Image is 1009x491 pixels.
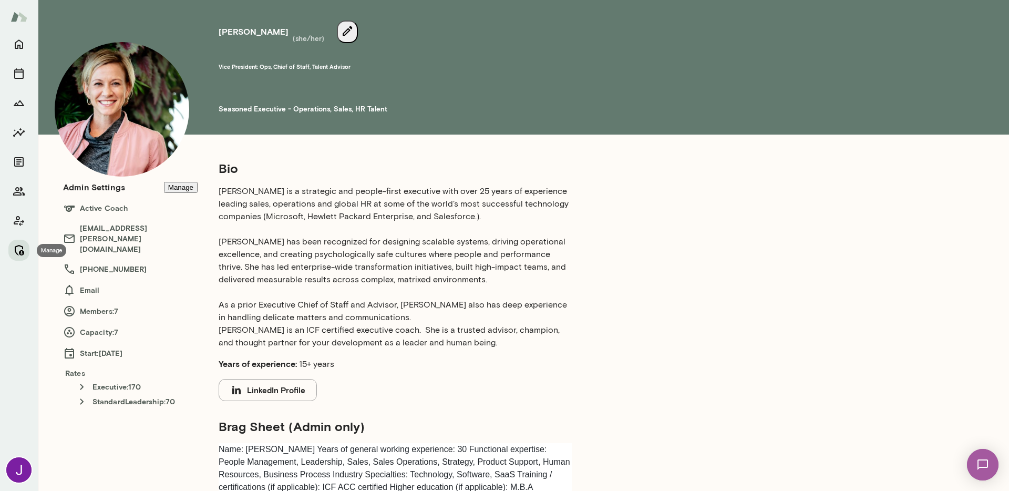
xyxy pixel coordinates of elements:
[8,151,29,172] button: Documents
[219,25,289,38] h4: [PERSON_NAME]
[8,63,29,84] button: Sessions
[63,223,198,254] h6: [EMAIL_ADDRESS][PERSON_NAME][DOMAIN_NAME]
[63,347,198,360] h6: Start: [DATE]
[219,160,572,177] h5: Bio
[63,181,125,193] h6: Admin Settings
[219,359,297,369] b: Years of experience:
[8,122,29,143] button: Insights
[6,457,32,483] img: Jocelyn Grodin
[63,326,198,339] h6: Capacity: 7
[76,395,198,408] h6: StandardLeadership : 70
[293,34,324,44] h5: (she/her)
[219,418,572,435] h5: Brag Sheet (Admin only)
[63,305,198,318] h6: Members: 7
[63,284,198,296] h6: Email
[8,240,29,261] button: Manage
[55,42,189,177] img: Kelly K. Oliver
[219,63,849,71] h6: Vice President: Ops, Chief of Staff, Talent Advisor
[63,368,198,379] h6: Rates
[37,244,66,257] div: Manage
[219,185,572,349] p: [PERSON_NAME] is a strategic and people-first executive with over 25 years of experience leading ...
[164,182,198,193] button: Manage
[8,210,29,231] button: Client app
[8,181,29,202] button: Members
[63,263,198,275] h6: [PHONE_NUMBER]
[219,357,572,371] p: 15+ years
[219,379,317,401] button: LinkedIn Profile
[63,202,198,214] h6: Active Coach
[8,93,29,114] button: Growth Plan
[8,34,29,55] button: Home
[219,96,849,115] h5: Seasoned Executive - Operations, Sales, HR Talent
[76,381,198,393] h6: Executive : 170
[11,7,27,27] img: Mento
